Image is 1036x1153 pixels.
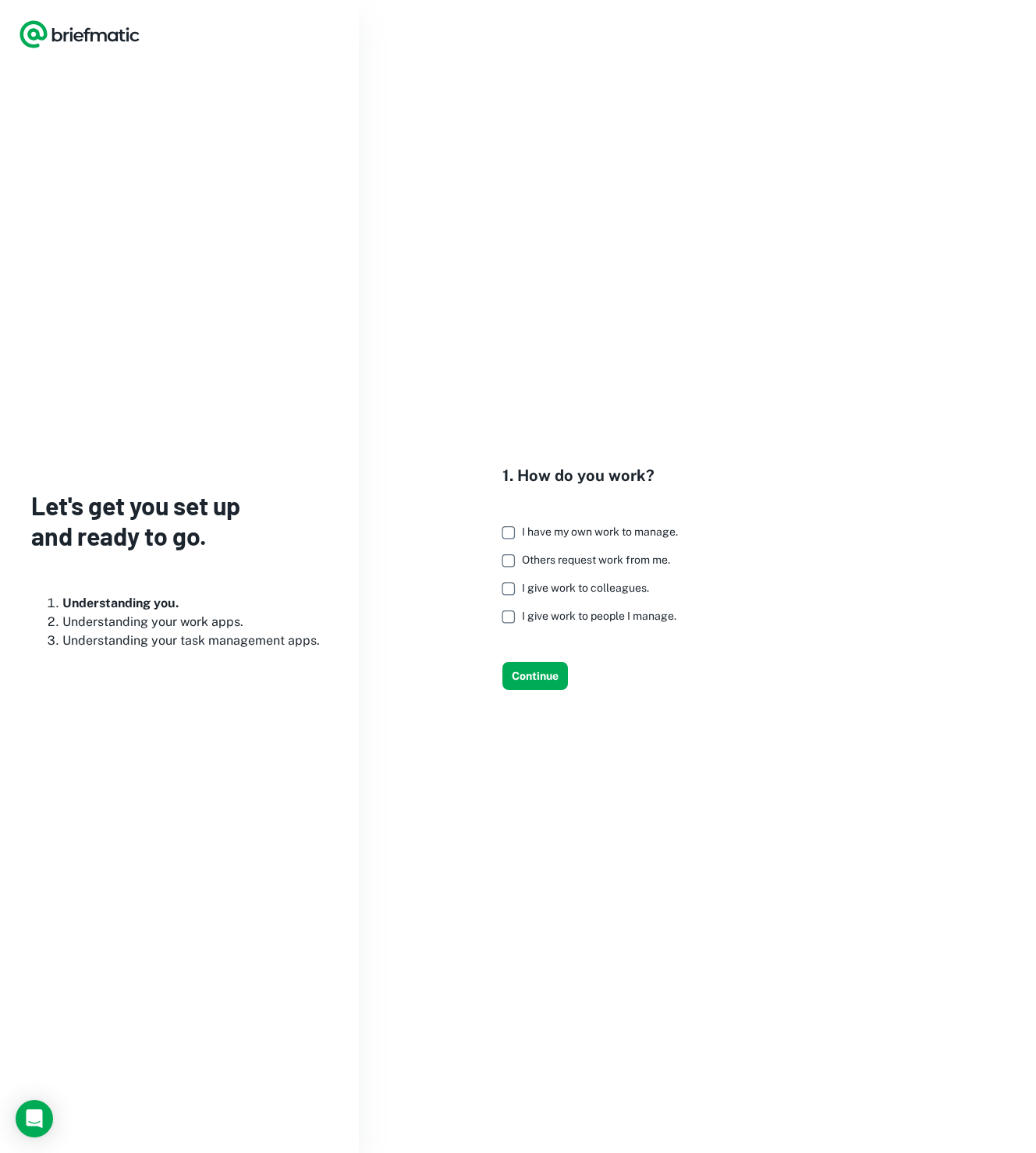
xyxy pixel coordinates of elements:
span: I have my own work to manage. [522,525,678,538]
b: Understanding you. [62,596,179,610]
li: Understanding your task management apps. [62,631,328,650]
button: Continue [502,662,568,690]
span: I give work to people I manage. [522,610,676,622]
h4: 1. How do you work? [502,464,690,487]
li: Understanding your work apps. [62,613,328,631]
span: Others request work from me. [522,554,670,566]
a: Logo [19,19,140,50]
span: I give work to colleagues. [522,582,649,594]
div: Load Chat [16,1100,53,1137]
h3: Let's get you set up and ready to go. [31,490,328,550]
